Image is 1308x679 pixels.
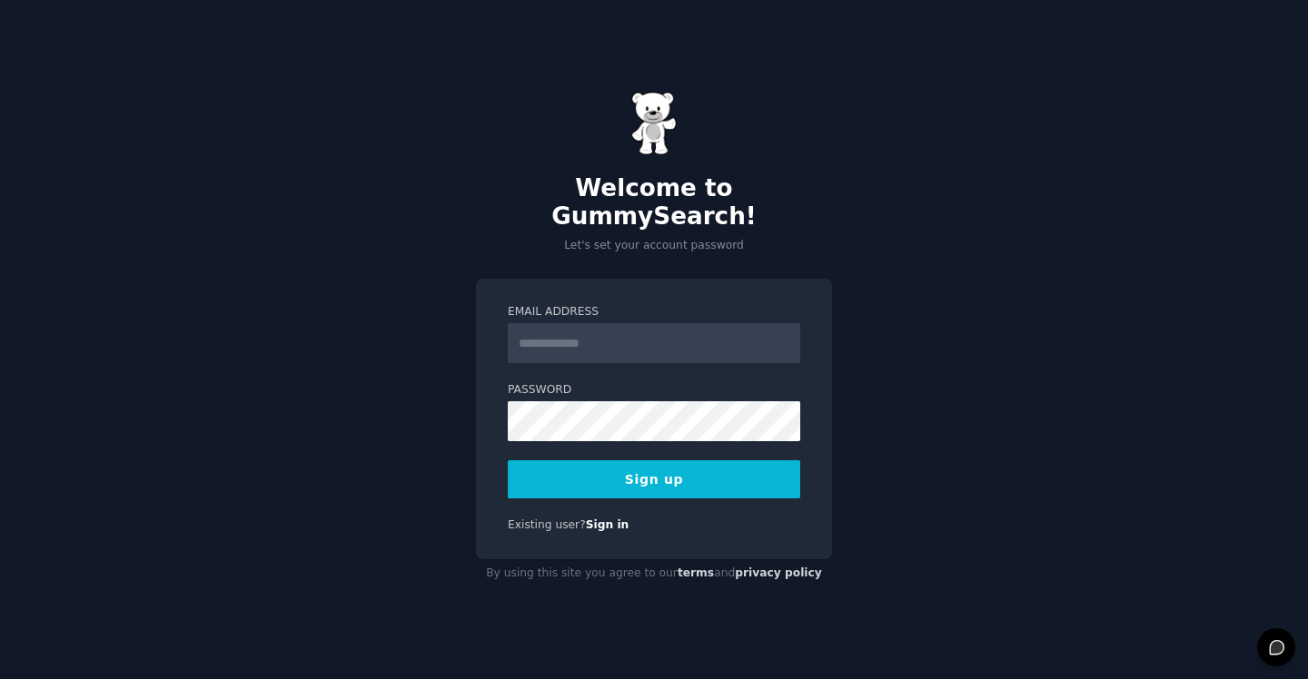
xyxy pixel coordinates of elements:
h2: Welcome to GummySearch! [476,174,832,231]
a: privacy policy [735,566,822,579]
label: Email Address [508,304,800,320]
a: Sign in [586,518,629,531]
span: Existing user? [508,518,586,531]
div: By using this site you agree to our and [476,559,832,588]
img: Gummy Bear [631,92,677,155]
label: Password [508,382,800,399]
p: Let's set your account password [476,238,832,254]
a: terms [678,566,714,579]
button: Sign up [508,460,800,498]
